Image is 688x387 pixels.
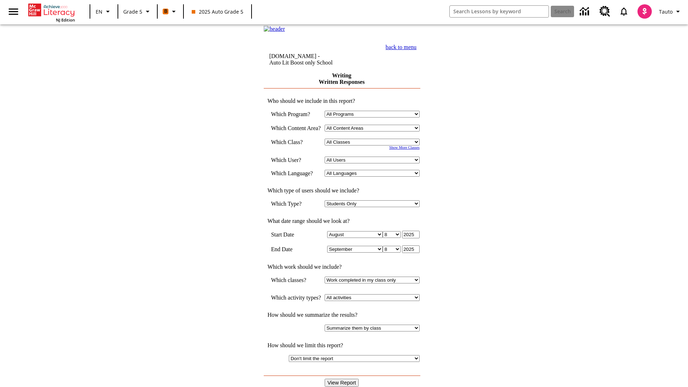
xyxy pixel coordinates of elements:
nobr: Auto Lit Boost only School [269,59,333,66]
td: Start Date [271,231,321,238]
td: Which Language? [271,170,321,177]
td: Which work should we include? [264,264,420,270]
span: Grade 5 [123,8,142,15]
a: Data Center [575,2,595,21]
td: [DOMAIN_NAME] - [269,53,360,66]
button: Select a new avatar [633,2,656,21]
button: Profile/Settings [656,5,685,18]
span: NJ Edition [56,17,75,23]
td: Which type of users should we include? [264,187,420,194]
span: 2025 Auto Grade 5 [192,8,243,15]
span: B [164,7,167,16]
span: EN [96,8,102,15]
a: Resource Center, Will open in new tab [595,2,615,21]
img: header [264,26,285,32]
td: Which activity types? [271,294,321,301]
img: avatar image [637,4,652,19]
a: back to menu [386,44,416,50]
td: Which User? [271,157,321,163]
button: Open side menu [3,1,24,22]
a: Show More Classes [389,145,420,149]
div: Home [28,2,75,23]
input: search field [450,6,549,17]
button: Language: EN, Select a language [92,5,115,18]
td: Who should we include in this report? [264,98,420,104]
nobr: Which Content Area? [271,125,321,131]
td: End Date [271,245,321,253]
td: What date range should we look at? [264,218,420,224]
button: Grade: Grade 5, Select a grade [120,5,155,18]
td: Which Type? [271,200,321,207]
td: How should we limit this report? [264,342,420,349]
input: View Report [325,379,359,387]
td: Which classes? [271,277,321,283]
td: Which Program? [271,111,321,118]
span: Tauto [659,8,673,15]
td: How should we summarize the results? [264,312,420,318]
a: Notifications [615,2,633,21]
button: Boost Class color is orange. Change class color [160,5,181,18]
a: Writing Written Responses [319,72,365,85]
td: Which Class? [271,139,321,145]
